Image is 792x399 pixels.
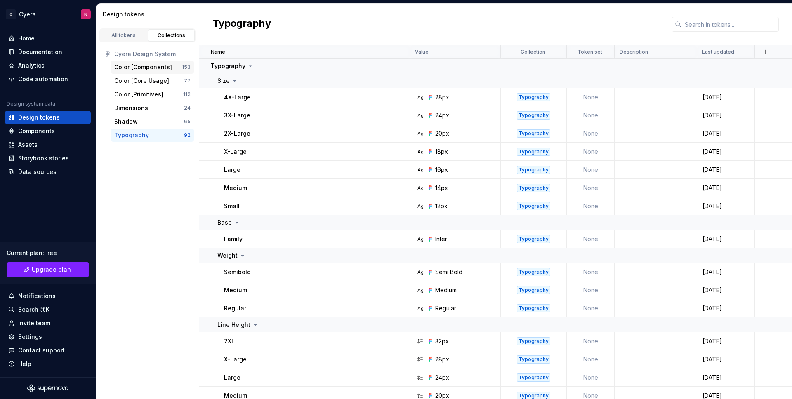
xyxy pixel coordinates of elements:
[18,333,42,341] div: Settings
[111,61,194,74] a: Color [Components]153
[211,49,225,55] p: Name
[567,179,615,197] td: None
[7,249,89,257] div: Current plan : Free
[5,330,91,343] a: Settings
[7,262,89,277] a: Upgrade plan
[517,373,550,382] div: Typography
[111,88,194,101] button: Color [Primitives]112
[114,90,163,99] div: Color [Primitives]
[415,49,429,55] p: Value
[698,268,754,276] div: [DATE]
[217,321,250,329] p: Line Height
[18,292,56,300] div: Notifications
[698,184,754,192] div: [DATE]
[5,317,91,330] a: Invite team
[151,32,192,39] div: Collections
[417,94,424,101] div: Ag
[517,355,550,364] div: Typography
[111,129,194,142] button: Typography92
[417,287,424,293] div: Ag
[27,384,68,392] a: Supernova Logo
[5,289,91,303] button: Notifications
[18,141,38,149] div: Assets
[7,101,55,107] div: Design system data
[435,166,448,174] div: 16px
[111,74,194,87] a: Color [Core Usage]77
[224,355,247,364] p: X-Large
[517,304,550,312] div: Typography
[620,49,648,55] p: Description
[183,91,191,98] div: 112
[111,115,194,128] button: Shadow65
[18,319,50,327] div: Invite team
[5,138,91,151] a: Assets
[111,101,194,115] button: Dimensions24
[698,304,754,312] div: [DATE]
[224,235,243,243] p: Family
[435,93,449,101] div: 28px
[5,344,91,357] button: Contact support
[435,129,449,138] div: 20px
[5,357,91,371] button: Help
[567,106,615,124] td: None
[435,202,448,210] div: 12px
[18,127,55,135] div: Components
[435,268,462,276] div: Semi Bold
[417,130,424,137] div: Ag
[5,32,91,45] a: Home
[417,148,424,155] div: Ag
[103,32,144,39] div: All tokens
[567,281,615,299] td: None
[698,235,754,243] div: [DATE]
[517,286,550,294] div: Typography
[114,63,172,71] div: Color [Components]
[18,113,60,122] div: Design tokens
[417,203,424,209] div: Ag
[417,185,424,191] div: Ag
[521,49,545,55] p: Collection
[5,73,91,86] a: Code automation
[18,61,45,70] div: Analytics
[417,167,424,173] div: Ag
[5,124,91,138] a: Components
[567,88,615,106] td: None
[18,154,69,162] div: Storybook stories
[698,129,754,138] div: [DATE]
[698,373,754,382] div: [DATE]
[517,268,550,276] div: Typography
[224,129,250,138] p: 2X-Large
[184,118,191,125] div: 65
[224,202,240,210] p: Small
[224,337,235,345] p: 2XL
[517,111,550,120] div: Typography
[702,49,734,55] p: Last updated
[224,373,240,382] p: Large
[114,117,138,126] div: Shadow
[217,251,238,260] p: Weight
[517,337,550,345] div: Typography
[517,184,550,192] div: Typography
[224,184,247,192] p: Medium
[184,132,191,138] div: 92
[18,346,65,354] div: Contact support
[18,305,49,314] div: Search ⌘K
[224,93,251,101] p: 4X-Large
[698,148,754,156] div: [DATE]
[18,168,57,176] div: Data sources
[224,268,251,276] p: Semibold
[114,77,169,85] div: Color [Core Usage]
[224,286,247,294] p: Medium
[435,286,457,294] div: Medium
[417,305,424,312] div: Ag
[224,166,240,174] p: Large
[18,34,35,42] div: Home
[184,77,191,84] div: 77
[435,184,448,192] div: 14px
[18,75,68,83] div: Code automation
[435,373,449,382] div: 24px
[211,62,245,70] p: Typography
[435,337,449,345] div: 32px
